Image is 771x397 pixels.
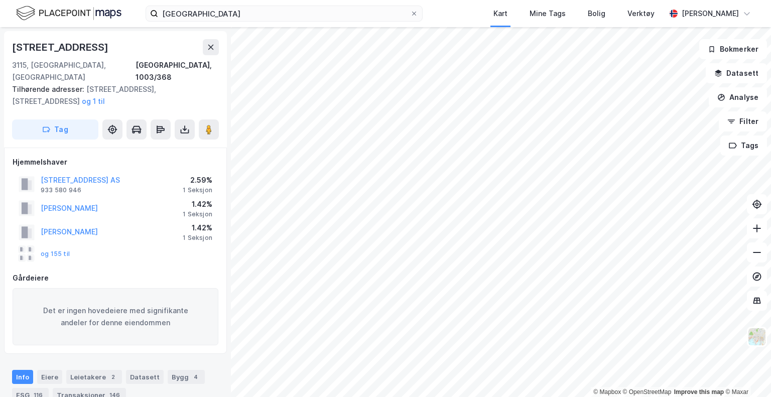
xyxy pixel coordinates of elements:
[66,370,122,384] div: Leietakere
[719,111,767,131] button: Filter
[12,119,98,140] button: Tag
[588,8,605,20] div: Bolig
[12,59,136,83] div: 3115, [GEOGRAPHIC_DATA], [GEOGRAPHIC_DATA]
[126,370,164,384] div: Datasett
[682,8,739,20] div: [PERSON_NAME]
[493,8,507,20] div: Kart
[706,63,767,83] button: Datasett
[183,222,212,234] div: 1.42%
[12,39,110,55] div: [STREET_ADDRESS]
[623,388,672,395] a: OpenStreetMap
[191,372,201,382] div: 4
[699,39,767,59] button: Bokmerker
[593,388,621,395] a: Mapbox
[183,198,212,210] div: 1.42%
[13,288,218,345] div: Det er ingen hovedeiere med signifikante andeler for denne eiendommen
[674,388,724,395] a: Improve this map
[721,349,771,397] iframe: Chat Widget
[530,8,566,20] div: Mine Tags
[12,85,86,93] span: Tilhørende adresser:
[709,87,767,107] button: Analyse
[183,186,212,194] div: 1 Seksjon
[627,8,655,20] div: Verktøy
[158,6,410,21] input: Søk på adresse, matrikkel, gårdeiere, leietakere eller personer
[13,156,218,168] div: Hjemmelshaver
[16,5,121,22] img: logo.f888ab2527a4732fd821a326f86c7f29.svg
[12,83,211,107] div: [STREET_ADDRESS], [STREET_ADDRESS]
[41,186,81,194] div: 933 580 946
[183,174,212,186] div: 2.59%
[108,372,118,382] div: 2
[747,327,766,346] img: Z
[168,370,205,384] div: Bygg
[183,210,212,218] div: 1 Seksjon
[13,272,218,284] div: Gårdeiere
[12,370,33,384] div: Info
[720,136,767,156] button: Tags
[37,370,62,384] div: Eiere
[136,59,219,83] div: [GEOGRAPHIC_DATA], 1003/368
[183,234,212,242] div: 1 Seksjon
